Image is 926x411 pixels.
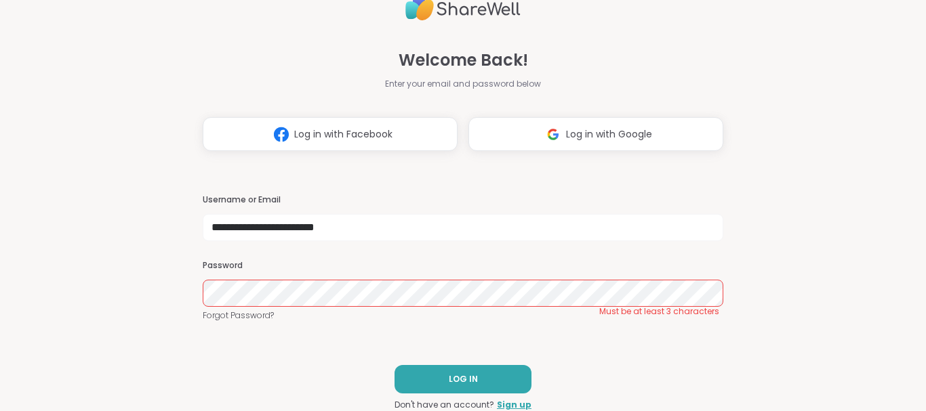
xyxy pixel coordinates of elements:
[203,117,458,151] button: Log in with Facebook
[395,365,531,393] button: LOG IN
[203,194,723,206] h3: Username or Email
[399,48,528,72] span: Welcome Back!
[385,78,541,90] span: Enter your email and password below
[540,122,566,147] img: ShareWell Logomark
[268,122,294,147] img: ShareWell Logomark
[294,127,392,142] span: Log in with Facebook
[395,399,494,411] span: Don't have an account?
[599,306,719,317] span: Must be at least 3 characters
[449,373,478,385] span: LOG IN
[497,399,531,411] a: Sign up
[566,127,652,142] span: Log in with Google
[468,117,723,151] button: Log in with Google
[203,260,723,272] h3: Password
[203,309,723,322] a: Forgot Password?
